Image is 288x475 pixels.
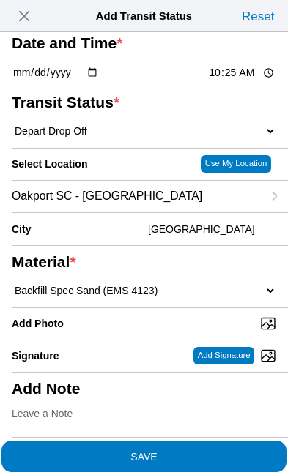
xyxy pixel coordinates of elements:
ion-button: Add Signature [193,347,254,364]
ion-label: Material [12,253,270,271]
label: Signature [12,350,59,362]
span: Oakport SC - [GEOGRAPHIC_DATA] [12,190,202,203]
ion-label: Date and Time [12,34,270,52]
ion-button: Reset [238,4,278,28]
ion-label: City [12,223,142,235]
ion-button: Use My Location [201,155,271,173]
label: Select Location [12,158,87,170]
ion-label: Transit Status [12,94,270,111]
ion-label: Add Note [12,380,270,397]
ion-button: SAVE [1,441,287,472]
